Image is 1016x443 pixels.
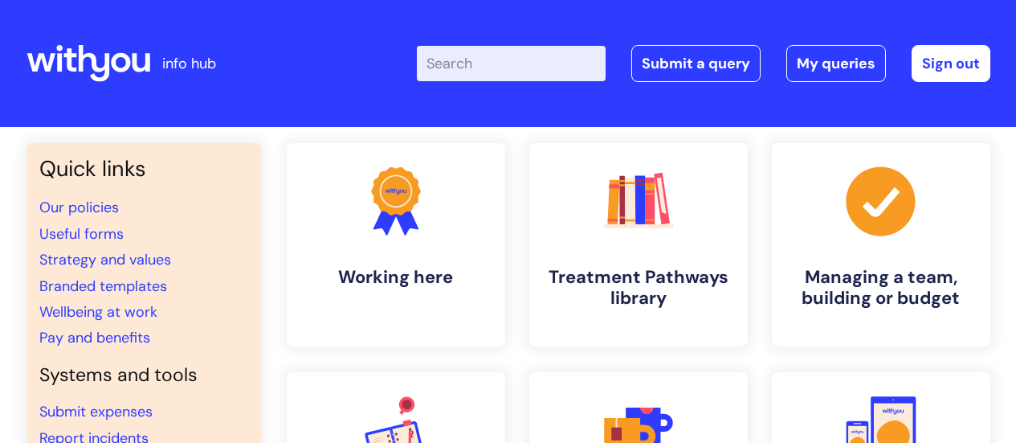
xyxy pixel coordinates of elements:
a: Sign out [912,45,990,82]
a: Treatment Pathways library [529,143,748,347]
a: Our policies [39,198,119,217]
h3: Quick links [39,156,248,182]
a: Strategy and values [39,250,171,269]
a: Submit a query [631,45,761,82]
h4: Managing a team, building or budget [785,267,977,310]
div: | - [417,45,990,82]
h4: Systems and tools [39,364,248,387]
a: Useful forms [39,224,124,244]
a: Working here [287,143,505,347]
h4: Working here [300,267,492,288]
p: info hub [162,51,216,76]
a: Submit expenses [39,402,153,421]
h4: Treatment Pathways library [542,267,735,310]
a: Branded templates [39,277,167,296]
input: Search [417,46,606,81]
a: Wellbeing at work [39,302,157,322]
a: Managing a team, building or budget [772,143,990,347]
a: Pay and benefits [39,328,150,347]
a: My queries [786,45,886,82]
